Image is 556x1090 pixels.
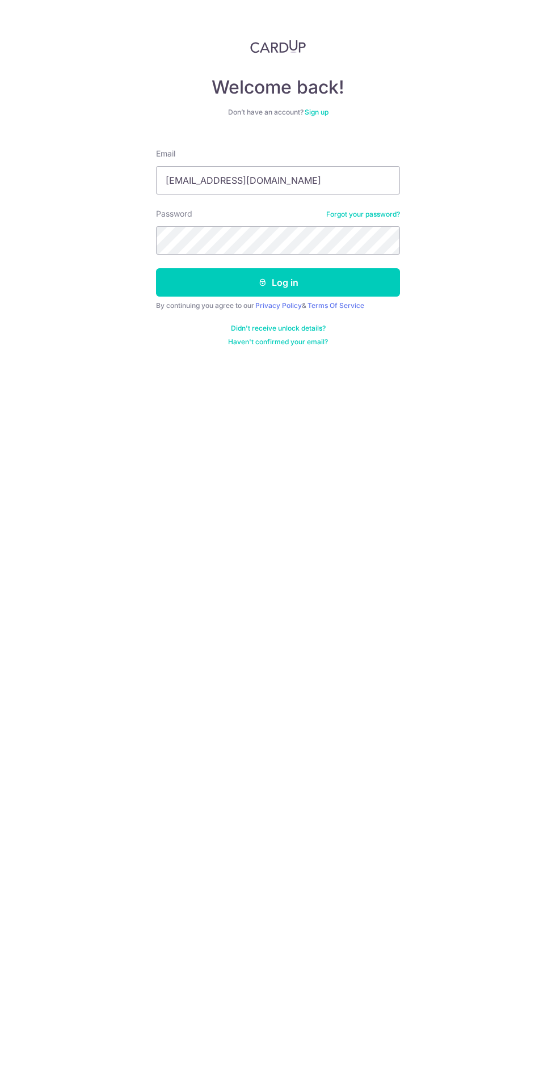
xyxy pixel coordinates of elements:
a: Forgot your password? [326,210,400,219]
div: By continuing you agree to our & [156,301,400,310]
a: Privacy Policy [255,301,302,310]
button: Log in [156,268,400,297]
a: Sign up [305,108,328,116]
a: Terms Of Service [308,301,364,310]
a: Haven't confirmed your email? [228,337,328,347]
label: Password [156,208,192,219]
img: CardUp Logo [250,40,306,53]
a: Didn't receive unlock details? [231,324,326,333]
h4: Welcome back! [156,76,400,99]
div: Don’t have an account? [156,108,400,117]
input: Enter your Email [156,166,400,195]
label: Email [156,148,175,159]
